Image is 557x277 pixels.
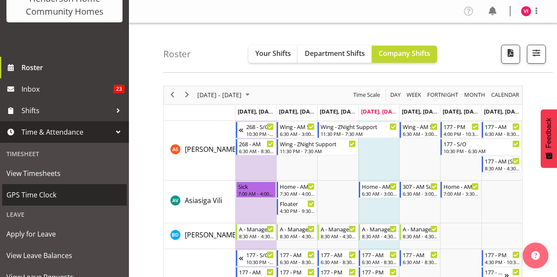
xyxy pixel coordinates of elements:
div: 177 - AM [280,250,315,259]
div: 177 - AM [362,250,397,259]
div: 11:30 PM - 7:30 AM [280,148,356,154]
div: Barbara Dunlop"s event - A - Manager Begin From Thursday, September 25, 2025 at 8:30:00 AM GMT+12... [359,224,399,240]
div: Arshdeep Singh"s event - Wing - AM Support 1 Begin From Tuesday, September 23, 2025 at 6:30:00 AM... [277,122,317,138]
span: calendar [490,89,520,100]
span: View Leave Balances [6,249,122,262]
div: Wing - ZNight Support [280,139,356,148]
button: Your Shifts [248,46,298,63]
span: Roster [21,61,125,74]
img: help-xxl-2.png [531,251,540,260]
div: 8:30 AM - 4:30 PM [485,165,520,172]
div: 10:30 PM - 6:30 AM [444,148,520,154]
div: 307 - AM Support [403,182,438,191]
span: Apply for Leave [6,228,122,240]
div: 8:30 AM - 4:30 PM [239,233,274,240]
div: Wing - AM Support 1 [403,122,438,131]
div: 7:00 AM - 4:00 PM [238,190,274,197]
span: GPS Time Clock [6,188,122,201]
div: 177 - PM [280,268,315,276]
span: [DATE], [DATE] [361,108,400,115]
div: 6:30 AM - 3:00 PM [362,190,397,197]
div: 10:30 PM - 6:30 AM [246,259,274,265]
div: Arshdeep Singh"s event - 268 - AM Begin From Monday, September 22, 2025 at 6:30:00 AM GMT+12:00 E... [236,139,276,155]
div: Wing - AM Support 1 [280,122,315,131]
div: Barbara Dunlop"s event - A - Manager Begin From Friday, September 26, 2025 at 8:30:00 AM GMT+12:0... [400,224,440,240]
a: [PERSON_NAME] [185,144,238,154]
div: 11:30 PM - 7:30 AM [321,130,397,137]
button: September 2025 [196,89,254,100]
a: Asiasiga Vili [185,195,222,206]
span: Time & Attendance [21,126,112,138]
button: Timeline Month [463,89,487,100]
div: A - Manager [321,225,355,233]
div: 4:30 PM - 9:30 PM [280,207,315,214]
div: 177 - S/O [485,268,505,276]
button: Download a PDF of the roster according to the set date range. [501,45,520,64]
div: 4:30 PM - 10:30 PM [485,259,520,265]
div: 8:30 AM - 4:30 PM [362,233,397,240]
div: 6:30 AM - 8:30 AM [362,259,397,265]
td: Arshdeep Singh resource [164,121,236,181]
div: 268 - S/O [246,122,274,131]
div: 4:00 PM - 10:30 PM [444,130,478,137]
div: A - Manager [239,225,274,233]
div: 7:00 AM - 3:30 PM [444,190,478,197]
div: 6:30 AM - 8:30 AM [321,259,355,265]
div: Barbara Dunlop"s event - A - Manager Begin From Monday, September 22, 2025 at 8:30:00 AM GMT+12:0... [236,224,276,240]
div: Leave [2,206,127,223]
div: Home - AM Support 3 [280,182,315,191]
div: Arshdeep Singh"s event - 177 - AM Begin From Sunday, September 28, 2025 at 6:30:00 AM GMT+13:00 E... [482,122,522,138]
div: Arshdeep Singh"s event - Wing - ZNight Support Begin From Wednesday, September 24, 2025 at 11:30:... [318,122,399,138]
div: Barbara Dunlop"s event - A - Manager Begin From Tuesday, September 23, 2025 at 8:30:00 AM GMT+12:... [277,224,317,240]
div: 177 - AM [485,122,520,131]
div: Billie Sothern"s event - 177 - AM Begin From Friday, September 26, 2025 at 6:30:00 AM GMT+12:00 E... [400,250,440,266]
div: 177 - PM [321,268,355,276]
div: 6:30 AM - 8:30 AM [280,259,315,265]
div: 177 - AM (Sat/Sun) [485,157,520,165]
div: Billie Sothern"s event - 177 - S/O Begin From Sunday, September 21, 2025 at 10:30:00 PM GMT+12:00... [236,250,276,266]
div: 6:30 AM - 8:30 AM [403,259,438,265]
div: 177 - AM [239,268,274,276]
div: Arshdeep Singh"s event - 177 - AM (Sat/Sun) Begin From Sunday, September 28, 2025 at 8:30:00 AM G... [482,156,522,172]
div: 6:30 AM - 3:00 PM [403,130,438,137]
div: 177 - S/O [444,139,520,148]
div: A - Manager [362,225,397,233]
div: Asiasiga Vili"s event - Home - AM Support 1 Begin From Saturday, September 27, 2025 at 7:00:00 AM... [441,182,480,198]
button: Timeline Week [405,89,423,100]
div: 6:30 AM - 8:30 AM [239,148,274,154]
td: Barbara Dunlop resource [164,223,236,249]
div: A - Manager [403,225,438,233]
div: Billie Sothern"s event - 177 - AM Begin From Tuesday, September 23, 2025 at 6:30:00 AM GMT+12:00 ... [277,250,317,266]
span: View Timesheets [6,167,122,180]
div: Asiasiga Vili"s event - Home - AM Support 2 Begin From Thursday, September 25, 2025 at 6:30:00 AM... [359,182,399,198]
div: Asiasiga Vili"s event - Sick Begin From Monday, September 22, 2025 at 7:00:00 AM GMT+12:00 Ends A... [236,182,276,198]
h4: Roster [163,49,191,59]
div: Billie Sothern"s event - 177 - PM Begin From Sunday, September 28, 2025 at 4:30:00 PM GMT+13:00 E... [482,250,522,266]
div: Arshdeep Singh"s event - Wing - ZNight Support Begin From Tuesday, September 23, 2025 at 11:30:00... [277,139,358,155]
div: 6:30 AM - 3:00 PM [280,130,315,137]
div: Timesheet [2,145,127,163]
div: 268 - AM [239,139,274,148]
span: Time Scale [352,89,381,100]
span: Shifts [21,104,112,117]
div: Arshdeep Singh"s event - Wing - AM Support 1 Begin From Friday, September 26, 2025 at 6:30:00 AM ... [400,122,440,138]
button: Filter Shifts [527,45,546,64]
div: Wing - ZNight Support [321,122,397,131]
div: Arshdeep Singh"s event - 177 - PM Begin From Saturday, September 27, 2025 at 4:00:00 PM GMT+12:00... [441,122,480,138]
div: previous period [165,86,180,104]
span: Feedback [545,118,553,148]
button: Company Shifts [372,46,437,63]
button: Previous [167,89,178,100]
div: Billie Sothern"s event - 177 - AM Begin From Thursday, September 25, 2025 at 6:30:00 AM GMT+12:00... [359,250,399,266]
div: 177 - S/O [246,250,274,259]
span: [PERSON_NAME] [185,230,238,240]
div: Barbara Dunlop"s event - A - Manager Begin From Wednesday, September 24, 2025 at 8:30:00 AM GMT+1... [318,224,358,240]
span: [DATE], [DATE] [320,108,359,115]
div: Asiasiga Vili"s event - 307 - AM Support Begin From Friday, September 26, 2025 at 6:30:00 AM GMT+... [400,182,440,198]
span: 23 [113,85,125,93]
button: Fortnight [426,89,460,100]
span: Inbox [21,83,113,95]
div: 8:30 AM - 4:30 PM [321,233,355,240]
button: Department Shifts [298,46,372,63]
